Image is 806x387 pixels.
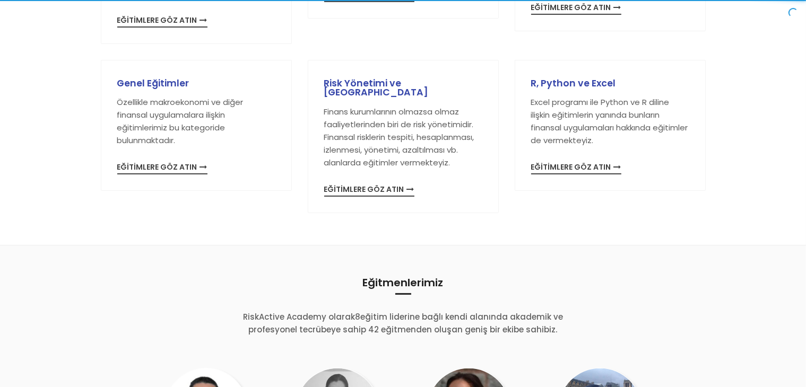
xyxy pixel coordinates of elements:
[117,163,207,174] span: EĞİTİMLERE GÖZ ATIN
[101,277,706,295] h2: Eğitmenlerimiz
[324,79,482,98] h3: Risk Yönetimi ve [GEOGRAPHIC_DATA]
[531,4,621,15] span: EĞİTİMLERE GÖZ ATIN
[117,79,275,173] a: Genel EğitimlerÖzellikle makroekonomi ve diğer finansal uygulamalara ilişkin eğitimlerimiz bu kat...
[117,96,275,147] p: Özellikle makroekonomi ve diğer finansal uygulamalara ilişkin eğitimlerimiz bu kategoride bulunma...
[324,105,482,169] p: Finans kurumlarının olmazsa olmaz faaliyetlerinden biri de risk yönetimidir. Finansal risklerin t...
[117,16,207,28] span: EĞİTİMLERE GÖZ ATIN
[117,79,275,89] h3: Genel Eğitimler
[531,163,621,174] span: EĞİTİMLERE GÖZ ATIN
[231,311,576,336] p: RiskActive Academy olarak 8 eğitim liderine bağlı kendi alanında akademik ve profesyonel tecrübey...
[531,79,689,89] h3: R, Python ve Excel
[531,79,689,173] a: R, Python ve ExcelExcel programı ile Python ve R diline ilişkin eğitimlerin yanında bunların fina...
[324,79,482,195] a: Risk Yönetimi ve [GEOGRAPHIC_DATA]Finans kurumlarının olmazsa olmaz faaliyetlerinden biri de risk...
[324,186,414,197] span: EĞİTİMLERE GÖZ ATIN
[531,96,689,147] p: Excel programı ile Python ve R diline ilişkin eğitimlerin yanında bunların finansal uygulamaları ...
